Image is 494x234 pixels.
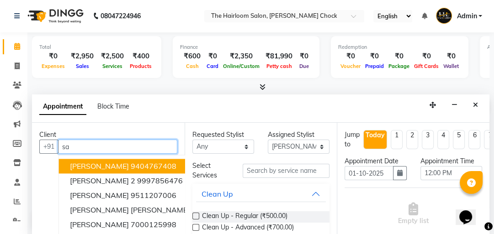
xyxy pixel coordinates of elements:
input: Search by Name/Mobile/Email/Code [58,140,177,154]
div: Assigned Stylist [268,130,329,140]
span: Products [127,63,154,69]
li: 2 [406,130,418,149]
b: 08047224946 [101,3,141,29]
span: Prepaid [363,63,386,69]
button: Close [469,98,482,112]
span: Clean Up - Regular (₹500.00) [202,211,287,223]
span: Online/Custom [221,63,262,69]
li: 5 [453,130,465,149]
div: ₹2,350 [221,51,262,62]
div: ₹0 [441,51,461,62]
img: Admin [436,8,452,24]
ngb-highlight: 9404767408 [131,161,176,171]
ngb-highlight: 7000125998 [131,220,176,229]
span: Voucher [338,63,363,69]
button: +91 [39,140,58,154]
span: Package [386,63,412,69]
div: ₹2,950 [67,51,97,62]
img: logo [23,3,86,29]
div: ₹400 [127,51,154,62]
span: Block Time [97,102,129,110]
div: ₹2,500 [97,51,127,62]
span: [PERSON_NAME] [PERSON_NAME] [70,205,190,214]
span: Card [204,63,221,69]
div: ₹0 [412,51,441,62]
div: Select Services [186,161,236,180]
li: 6 [468,130,480,149]
ngb-highlight: 9997856476 [137,176,183,185]
span: Sales [74,63,91,69]
div: ₹81,990 [262,51,296,62]
span: Expenses [39,63,67,69]
div: ₹0 [386,51,412,62]
input: Search by service name [243,164,329,178]
div: Redemption [338,43,461,51]
span: Cash [184,63,201,69]
span: Empty list [398,203,429,226]
div: ₹0 [39,51,67,62]
span: Due [297,63,311,69]
span: [PERSON_NAME] [70,220,129,229]
iframe: chat widget [456,198,485,225]
span: Wallet [441,63,461,69]
div: Appointment Time [420,156,482,166]
li: 3 [422,130,434,149]
div: ₹0 [204,51,221,62]
span: [PERSON_NAME] 2 [70,176,135,185]
div: Total [39,43,154,51]
ngb-highlight: 9511207006 [131,191,176,200]
span: Petty cash [264,63,294,69]
span: [PERSON_NAME] [70,161,129,171]
div: Appointment Date [345,156,406,166]
li: 4 [437,130,449,149]
div: Finance [180,43,312,51]
div: ₹0 [296,51,312,62]
div: Jump to [345,130,360,149]
div: ₹0 [338,51,363,62]
div: Today [366,130,385,140]
div: Clean Up [202,188,233,199]
span: Appointment [39,99,86,115]
span: [PERSON_NAME] [70,191,129,200]
div: ₹0 [363,51,386,62]
input: yyyy-mm-dd [345,166,393,180]
span: Services [100,63,125,69]
button: Clean Up [196,186,326,202]
li: 1 [391,130,403,149]
span: Clean Up - Advanced (₹700.00) [202,223,294,234]
div: ₹600 [180,51,204,62]
div: Requested Stylist [192,130,254,140]
span: Gift Cards [412,63,441,69]
div: Client [39,130,177,140]
span: Admin [457,11,477,21]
